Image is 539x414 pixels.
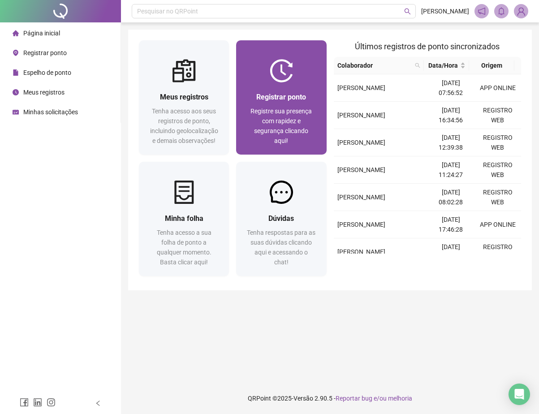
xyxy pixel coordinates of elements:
span: Registre sua presença com rapidez e segurança clicando aqui! [250,108,312,144]
span: [PERSON_NAME] [337,84,385,91]
span: [PERSON_NAME] [337,221,385,228]
span: linkedin [33,398,42,407]
span: Espelho de ponto [23,69,71,76]
span: Últimos registros de ponto sincronizados [355,42,500,51]
td: [DATE] 12:39:38 [427,129,474,156]
span: [PERSON_NAME] [337,248,385,255]
td: REGISTRO WEB [474,102,521,129]
span: [PERSON_NAME] [337,166,385,173]
th: Data/Hora [424,57,469,74]
td: [DATE] 16:34:56 [427,102,474,129]
div: Open Intercom Messenger [509,384,530,405]
span: Versão [293,395,313,402]
td: [DATE] 08:02:28 [427,184,474,211]
span: instagram [47,398,56,407]
span: left [95,400,101,406]
a: DúvidasTenha respostas para as suas dúvidas clicando aqui e acessando o chat! [236,162,326,276]
span: Meus registros [23,89,65,96]
span: Reportar bug e/ou melhoria [336,395,412,402]
td: APP ONLINE [474,211,521,238]
td: REGISTRO WEB [474,156,521,184]
span: Meus registros [160,93,208,101]
span: Registrar ponto [23,49,67,56]
a: Minha folhaTenha acesso a sua folha de ponto a qualquer momento. Basta clicar aqui! [139,162,229,276]
td: APP ONLINE [474,74,521,102]
span: schedule [13,109,19,115]
footer: QRPoint © 2025 - 2.90.5 - [121,383,539,414]
img: 87289 [514,4,528,18]
td: [DATE] 12:17:46 [427,238,474,266]
th: Origem [469,57,514,74]
td: REGISTRO WEB [474,184,521,211]
span: search [413,59,422,72]
span: Minhas solicitações [23,108,78,116]
span: Tenha respostas para as suas dúvidas clicando aqui e acessando o chat! [247,229,315,266]
td: REGISTRO WEB [474,238,521,266]
span: Tenha acesso a sua folha de ponto a qualquer momento. Basta clicar aqui! [157,229,211,266]
a: Registrar pontoRegistre sua presença com rapidez e segurança clicando aqui! [236,40,326,155]
a: Meus registrosTenha acesso aos seus registros de ponto, incluindo geolocalização e demais observa... [139,40,229,155]
span: [PERSON_NAME] [337,139,385,146]
span: [PERSON_NAME] [337,194,385,201]
span: Colaborador [337,60,412,70]
span: bell [497,7,505,15]
span: Registrar ponto [256,93,306,101]
span: environment [13,50,19,56]
span: Página inicial [23,30,60,37]
span: search [415,63,420,68]
span: Dúvidas [268,214,294,223]
span: search [404,8,411,15]
span: home [13,30,19,36]
span: facebook [20,398,29,407]
span: clock-circle [13,89,19,95]
span: Data/Hora [427,60,458,70]
span: Minha folha [165,214,203,223]
td: [DATE] 07:56:52 [427,74,474,102]
td: [DATE] 17:46:28 [427,211,474,238]
span: notification [478,7,486,15]
span: [PERSON_NAME] [421,6,469,16]
span: file [13,69,19,76]
td: REGISTRO WEB [474,129,521,156]
td: [DATE] 11:24:27 [427,156,474,184]
span: Tenha acesso aos seus registros de ponto, incluindo geolocalização e demais observações! [150,108,218,144]
span: [PERSON_NAME] [337,112,385,119]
